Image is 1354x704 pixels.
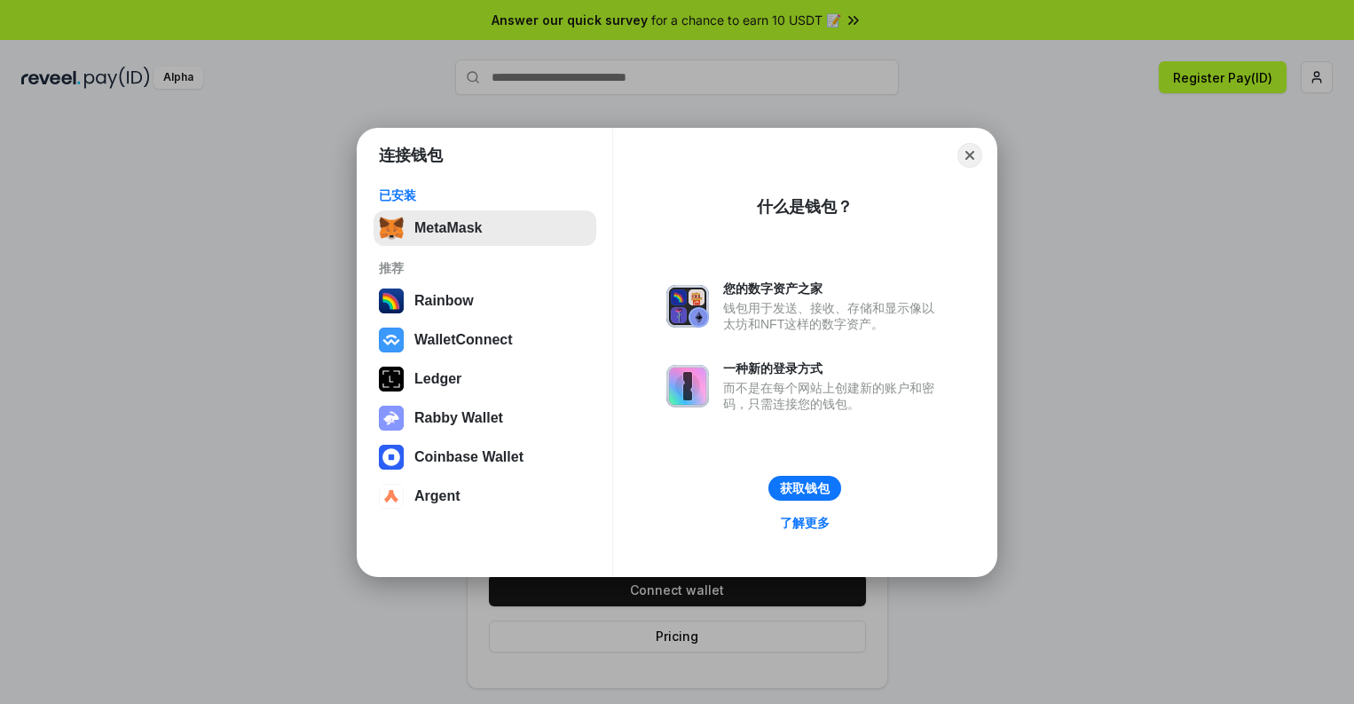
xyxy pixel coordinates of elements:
h1: 连接钱包 [379,145,443,166]
div: 已安装 [379,187,591,203]
div: 获取钱包 [780,480,830,496]
div: Ledger [414,371,461,387]
div: 一种新的登录方式 [723,360,943,376]
img: svg+xml,%3Csvg%20width%3D%2228%22%20height%3D%2228%22%20viewBox%3D%220%200%2028%2028%22%20fill%3D... [379,328,404,352]
div: MetaMask [414,220,482,236]
button: Close [957,143,982,168]
a: 了解更多 [769,511,840,534]
img: svg+xml,%3Csvg%20xmlns%3D%22http%3A%2F%2Fwww.w3.org%2F2000%2Fsvg%22%20width%3D%2228%22%20height%3... [379,367,404,392]
img: svg+xml,%3Csvg%20xmlns%3D%22http%3A%2F%2Fwww.w3.org%2F2000%2Fsvg%22%20fill%3D%22none%22%20viewBox... [379,406,404,431]
div: 您的数字资产之家 [723,281,943,297]
div: WalletConnect [414,332,513,348]
img: svg+xml,%3Csvg%20width%3D%2228%22%20height%3D%2228%22%20viewBox%3D%220%200%2028%2028%22%20fill%3D... [379,484,404,509]
div: 什么是钱包？ [757,196,853,218]
img: svg+xml,%3Csvg%20width%3D%2228%22%20height%3D%2228%22%20viewBox%3D%220%200%2028%2028%22%20fill%3D... [379,445,404,470]
button: WalletConnect [374,322,596,358]
div: 而不是在每个网站上创建新的账户和密码，只需连接您的钱包。 [723,380,943,412]
button: 获取钱包 [768,476,841,501]
button: Rabby Wallet [374,400,596,436]
img: svg+xml,%3Csvg%20width%3D%22120%22%20height%3D%22120%22%20viewBox%3D%220%200%20120%20120%22%20fil... [379,289,404,313]
div: 钱包用于发送、接收、存储和显示像以太坊和NFT这样的数字资产。 [723,300,943,332]
div: 了解更多 [780,515,830,531]
img: svg+xml,%3Csvg%20xmlns%3D%22http%3A%2F%2Fwww.w3.org%2F2000%2Fsvg%22%20fill%3D%22none%22%20viewBox... [666,285,709,328]
div: 推荐 [379,260,591,276]
button: Argent [374,479,596,514]
button: Coinbase Wallet [374,439,596,475]
button: Rainbow [374,283,596,319]
div: Coinbase Wallet [414,449,523,465]
button: Ledger [374,361,596,397]
div: Argent [414,488,461,504]
img: svg+xml,%3Csvg%20fill%3D%22none%22%20height%3D%2233%22%20viewBox%3D%220%200%2035%2033%22%20width%... [379,216,404,241]
div: Rainbow [414,293,474,309]
button: MetaMask [374,210,596,246]
div: Rabby Wallet [414,410,503,426]
img: svg+xml,%3Csvg%20xmlns%3D%22http%3A%2F%2Fwww.w3.org%2F2000%2Fsvg%22%20fill%3D%22none%22%20viewBox... [666,365,709,407]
